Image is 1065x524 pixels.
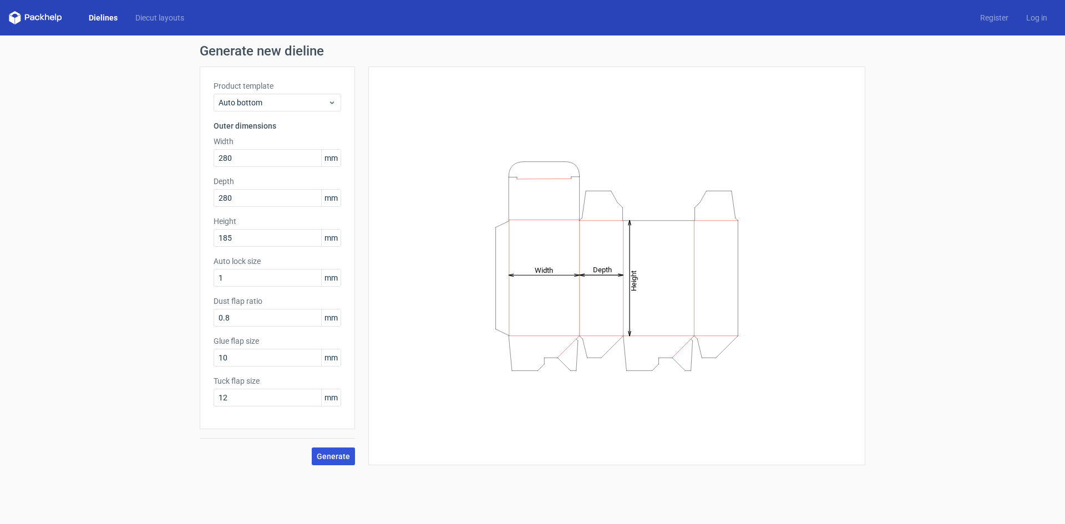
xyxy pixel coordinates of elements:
tspan: Height [630,270,638,291]
label: Tuck flap size [214,375,341,386]
tspan: Depth [593,266,612,274]
span: mm [321,309,341,326]
a: Dielines [80,12,126,23]
h1: Generate new dieline [200,44,865,58]
label: Depth [214,176,341,187]
label: Auto lock size [214,256,341,267]
a: Diecut layouts [126,12,193,23]
label: Glue flap size [214,335,341,347]
label: Width [214,136,341,147]
label: Product template [214,80,341,91]
span: Auto bottom [219,97,328,108]
label: Dust flap ratio [214,296,341,307]
span: mm [321,150,341,166]
button: Generate [312,447,355,465]
tspan: Width [535,266,553,274]
a: Log in [1017,12,1056,23]
a: Register [971,12,1017,23]
h3: Outer dimensions [214,120,341,131]
span: mm [321,230,341,246]
span: mm [321,190,341,206]
span: Generate [317,452,350,460]
span: mm [321,269,341,286]
span: mm [321,349,341,366]
label: Height [214,216,341,227]
span: mm [321,389,341,406]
